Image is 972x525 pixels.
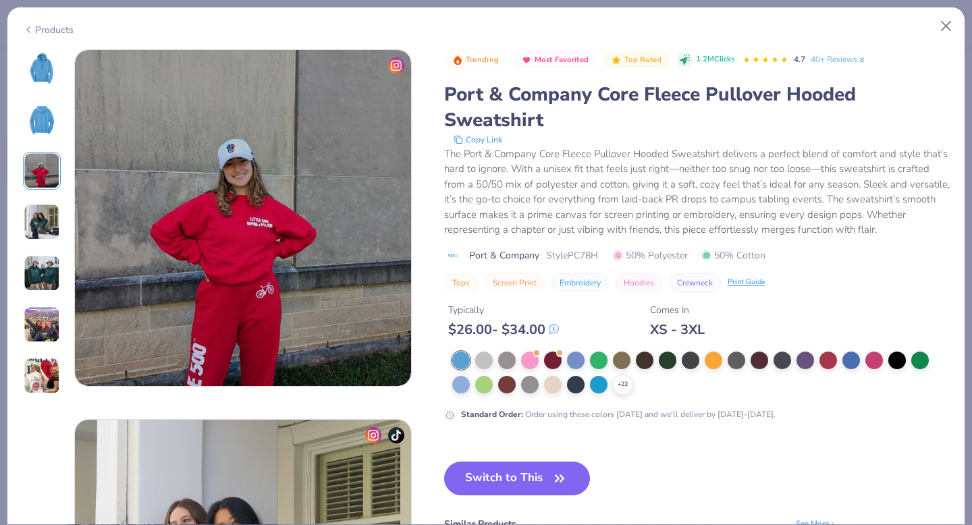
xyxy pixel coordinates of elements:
img: insta-icon.png [388,57,404,74]
button: Tops [444,273,478,292]
button: Close [934,13,959,39]
span: Most Favorited [535,56,589,63]
span: Top Rated [624,56,662,63]
div: Order using these colors [DATE] and we'll deliver by [DATE]-[DATE]. [461,408,776,420]
button: Badge Button [604,51,669,69]
div: $ 26.00 - $ 34.00 [448,321,559,338]
img: brand logo [444,250,462,261]
button: Badge Button [514,51,596,69]
div: XS - 3XL [650,321,705,338]
span: + 22 [618,380,628,389]
span: Style PC78H [546,248,598,262]
div: Products [23,23,74,37]
img: tiktok-icon.png [388,427,404,443]
span: Port & Company [469,248,539,262]
span: 4.7 [794,54,805,65]
button: Screen Print [485,273,545,292]
img: Front [26,52,58,84]
div: Print Guide [728,277,765,288]
span: 50% Cotton [701,248,765,262]
button: Badge Button [446,51,506,69]
img: User generated content [24,306,60,343]
img: b5f389ee-d5ef-47ec-98fa-9ed01bb8cbef [75,50,411,386]
strong: Standard Order : [461,409,523,420]
div: The Port & Company Core Fleece Pullover Hooded Sweatshirt delivers a perfect blend of comfort and... [444,146,950,238]
img: User generated content [24,153,60,189]
button: Switch to This [444,462,591,495]
button: Hoodies [616,273,662,292]
span: Trending [466,56,499,63]
img: User generated content [24,204,60,240]
img: Back [26,103,58,136]
img: Trending sort [452,55,463,65]
span: 1.2M Clicks [696,54,734,65]
span: 50% Polyester [613,248,688,262]
div: Port & Company Core Fleece Pullover Hooded Sweatshirt [444,82,950,133]
img: insta-icon.png [365,427,381,443]
img: User generated content [24,255,60,292]
img: Most Favorited sort [521,55,532,65]
button: Embroidery [551,273,609,292]
div: Typically [448,303,559,317]
button: Crewneck [669,273,721,292]
div: 4.7 Stars [742,49,788,71]
div: Comes In [650,303,705,317]
img: User generated content [24,358,60,394]
button: copy to clipboard [450,133,506,146]
a: 40+ Reviews [811,53,867,65]
img: Top Rated sort [611,55,622,65]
